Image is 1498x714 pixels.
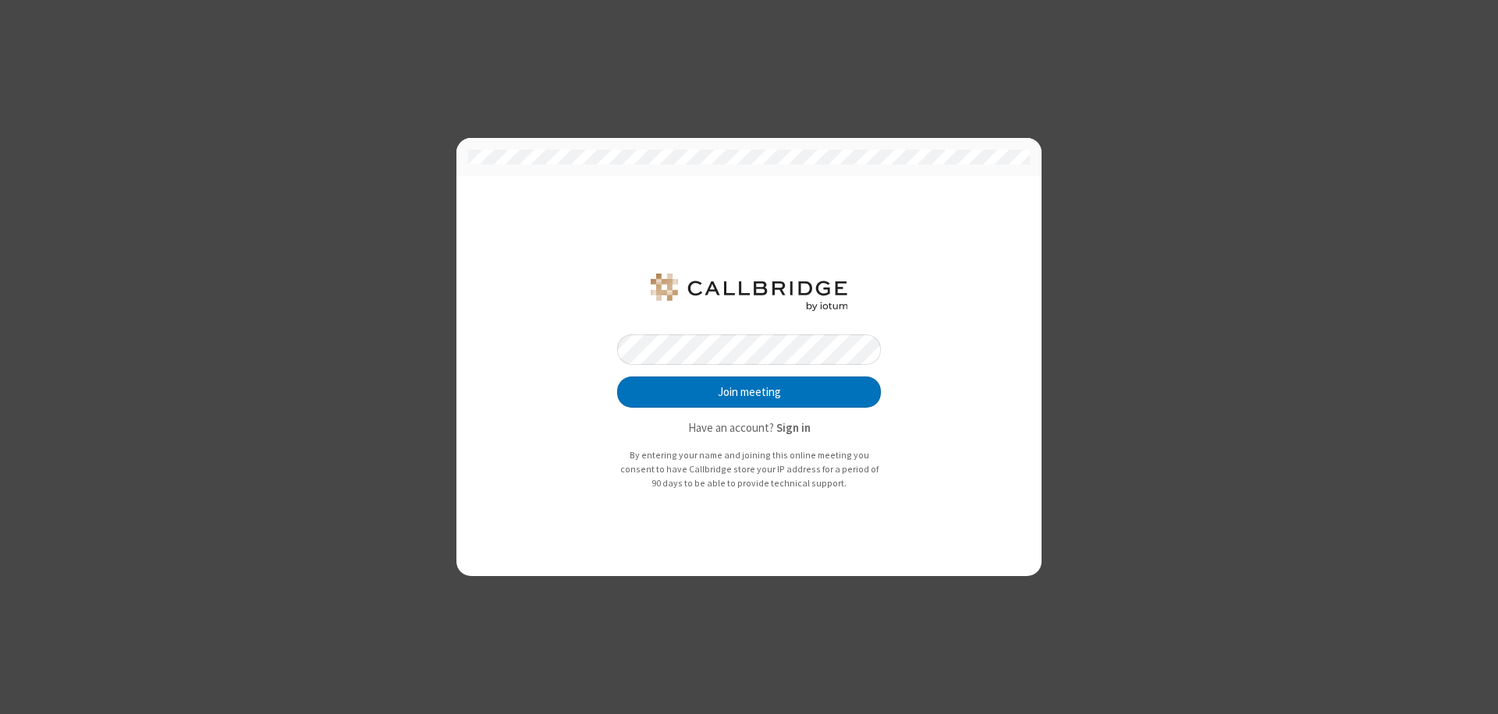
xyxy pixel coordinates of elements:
p: Have an account? [617,419,881,437]
button: Join meeting [617,376,881,408]
button: Sign in [776,419,811,437]
strong: Sign in [776,420,811,435]
p: By entering your name and joining this online meeting you consent to have Callbridge store your I... [617,448,881,490]
img: QA Selenium DO NOT DELETE OR CHANGE [648,274,850,311]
